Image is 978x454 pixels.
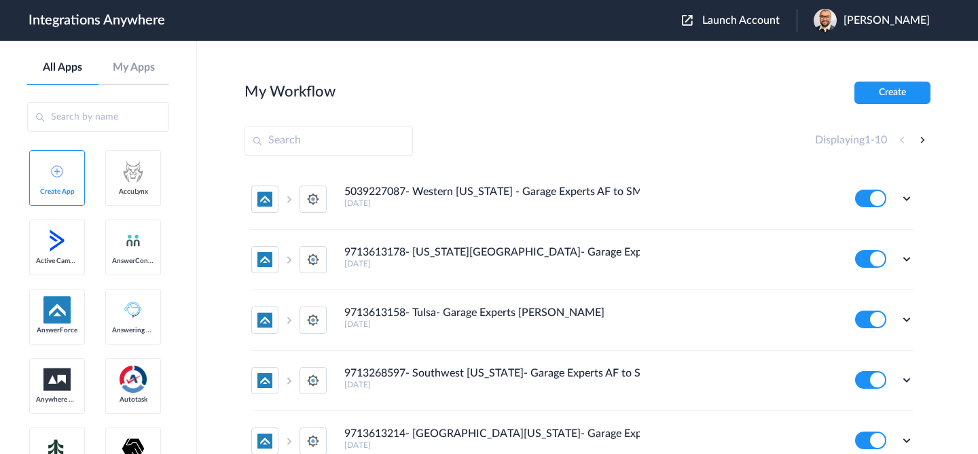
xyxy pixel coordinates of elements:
[112,326,154,334] span: Answering Service
[682,14,797,27] button: Launch Account
[344,198,837,208] h5: [DATE]
[344,259,837,268] h5: [DATE]
[125,232,141,249] img: answerconnect-logo.svg
[344,427,640,440] h4: 9713613214- [GEOGRAPHIC_DATA][US_STATE]- Garage Experts AF to SM
[120,158,147,185] img: acculynx-logo.svg
[344,186,640,198] h4: 5039227087- Western [US_STATE] - Garage Experts AF to SM
[344,380,837,389] h5: [DATE]
[43,227,71,254] img: active-campaign-logo.svg
[112,188,154,196] span: AccuLynx
[244,83,336,101] h2: My Workflow
[244,126,413,156] input: Search
[682,15,693,26] img: launch-acct-icon.svg
[815,134,887,147] h4: Displaying -
[36,326,78,334] span: AnswerForce
[51,165,63,177] img: add-icon.svg
[344,367,640,380] h4: 9713268597- Southwest [US_STATE]- Garage Experts AF to SM
[29,12,165,29] h1: Integrations Anywhere
[98,61,170,74] a: My Apps
[27,61,98,74] a: All Apps
[702,15,780,26] span: Launch Account
[875,135,887,145] span: 10
[844,14,930,27] span: [PERSON_NAME]
[43,296,71,324] img: af-app-logo.svg
[36,188,78,196] span: Create App
[344,307,604,319] h4: 9713613158- Tulsa- Garage Experts [PERSON_NAME]
[814,9,837,32] img: pxl-20231231-094529221-2.jpg
[112,396,154,404] span: Autotask
[344,440,837,450] h5: [DATE]
[854,82,930,104] button: Create
[120,366,147,393] img: autotask.png
[36,396,78,404] span: Anywhere Works
[27,102,169,132] input: Search by name
[344,246,640,259] h4: 9713613178- [US_STATE][GEOGRAPHIC_DATA]- Garage Experts AF to SM
[120,296,147,324] img: Answering_service.png
[36,257,78,265] span: Active Campaign
[344,319,837,329] h5: [DATE]
[865,135,871,145] span: 1
[43,368,71,391] img: aww.png
[112,257,154,265] span: AnswerConnect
